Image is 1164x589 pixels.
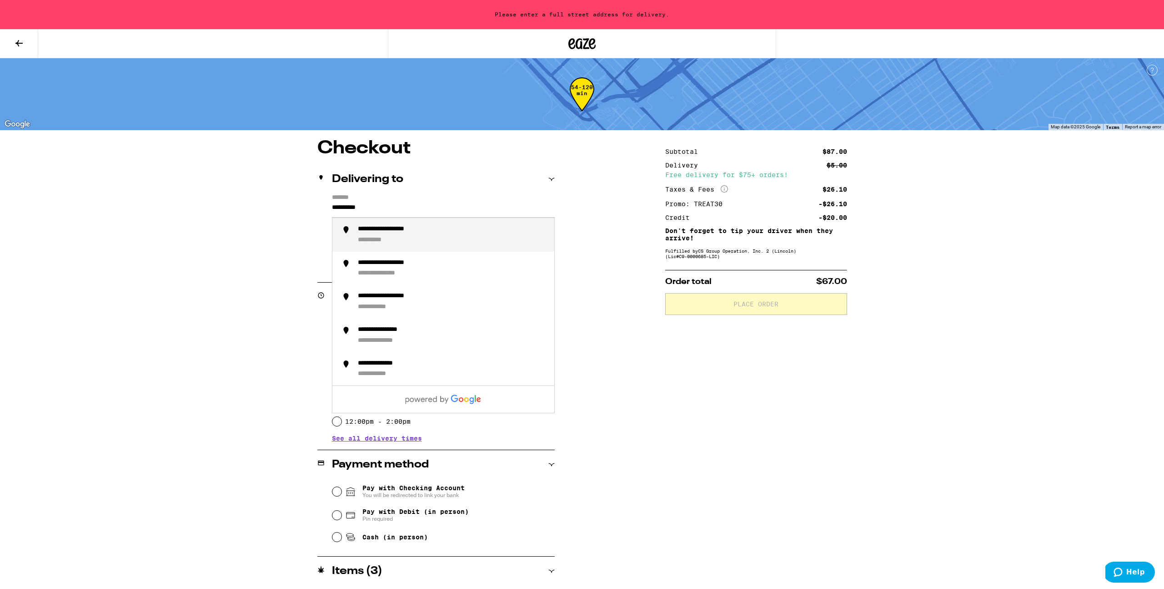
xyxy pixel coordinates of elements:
div: -$20.00 [818,214,847,221]
span: Cash (in person) [362,533,428,541]
h2: Payment method [332,459,429,470]
div: Taxes & Fees [665,185,728,193]
span: Place Order [733,301,778,307]
div: Promo: TREAT30 [665,201,729,207]
h1: Checkout [317,139,555,157]
div: $26.10 [823,186,847,193]
div: Credit [665,214,696,221]
button: Place Order [665,293,847,315]
button: See all delivery times [332,435,422,442]
span: You will be redirected to link your bank [362,492,465,499]
p: Don't forget to tip your driver when they arrive! [665,227,847,242]
a: Report a map error [1125,124,1161,129]
div: $5.00 [827,162,847,168]
div: $87.00 [823,148,847,155]
span: Order total [665,278,712,286]
h2: Items ( 3 ) [332,566,382,577]
div: -$26.10 [818,201,847,207]
span: Pin required [362,515,469,523]
span: $67.00 [816,278,847,286]
img: Google [2,118,32,130]
iframe: Opens a widget where you can find more information [1105,562,1155,584]
a: Terms [1106,124,1119,130]
label: 12:00pm - 2:00pm [345,418,411,425]
div: Delivery [665,162,704,168]
span: Pay with Checking Account [362,484,465,499]
h2: Delivering to [332,174,403,185]
div: Fulfilled by CS Group Operation, Inc. 2 (Lincoln) (Lic# C9-0000685-LIC ) [665,248,847,259]
span: Pay with Debit (in person) [362,508,469,515]
div: 54-120 min [570,84,594,118]
div: Subtotal [665,148,704,155]
a: Open this area in Google Maps (opens a new window) [2,118,32,130]
span: Map data ©2025 Google [1051,124,1100,129]
div: Free delivery for $75+ orders! [665,172,847,178]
